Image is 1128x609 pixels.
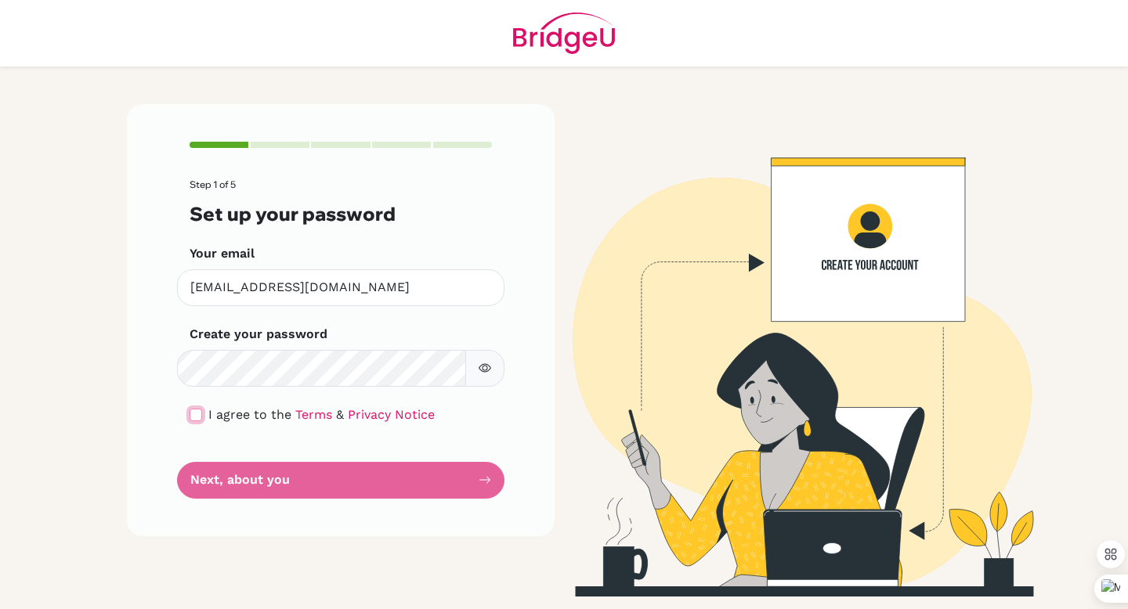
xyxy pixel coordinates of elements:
[190,325,327,344] label: Create your password
[348,407,435,422] a: Privacy Notice
[208,407,291,422] span: I agree to the
[190,203,492,225] h3: Set up your password
[295,407,332,422] a: Terms
[190,244,255,263] label: Your email
[177,269,504,306] input: Insert your email*
[336,407,344,422] span: &
[190,178,236,190] span: Step 1 of 5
